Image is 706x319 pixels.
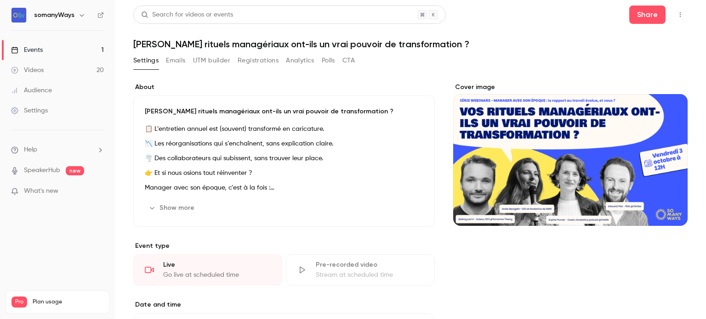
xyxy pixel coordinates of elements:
[316,260,423,269] div: Pre-recorded video
[33,298,103,306] span: Plan usage
[145,168,423,179] p: 👉 Et si nous osions tout réinventer ?
[34,11,74,20] h6: somanyWays
[66,166,84,175] span: new
[11,66,44,75] div: Videos
[193,53,230,68] button: UTM builder
[11,86,52,95] div: Audience
[166,53,185,68] button: Emails
[11,297,27,308] span: Pro
[93,187,104,196] iframe: Noticeable Trigger
[163,260,271,269] div: Live
[453,83,688,226] section: Cover image
[163,270,271,280] div: Go live at scheduled time
[11,145,104,155] li: help-dropdown-opener
[145,138,423,149] p: 📉 Les réorganisations qui s’enchaînent, sans explication claire.
[238,53,279,68] button: Registrations
[629,6,666,24] button: Share
[11,106,48,115] div: Settings
[11,8,26,22] img: somanyWays
[453,83,688,92] label: Cover image
[145,107,423,116] p: [PERSON_NAME] rituels managériaux ont-ils un vrai pouvoir de transformation ?
[145,201,200,215] button: Show more
[342,53,355,68] button: CTA
[145,182,423,193] p: Manager avec son époque, c’est à la fois :
[133,53,159,68] button: Settings
[24,145,37,155] span: Help
[145,123,423,134] p: 📋 L’entretien annuel est (souvent) transformé en caricature.
[24,186,58,196] span: What's new
[316,270,423,280] div: Stream at scheduled time
[133,300,435,309] label: Date and time
[133,254,282,285] div: LiveGo live at scheduled time
[133,241,435,251] p: Event type
[286,254,435,285] div: Pre-recorded videoStream at scheduled time
[133,83,435,92] label: About
[141,10,233,20] div: Search for videos or events
[145,153,423,164] p: 🌪️ Des collaborateurs qui subissent, sans trouver leur place.
[286,53,314,68] button: Analytics
[11,45,43,55] div: Events
[133,39,688,50] h1: [PERSON_NAME] rituels managériaux ont-ils un vrai pouvoir de transformation ?
[322,53,335,68] button: Polls
[24,166,60,175] a: SpeakerHub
